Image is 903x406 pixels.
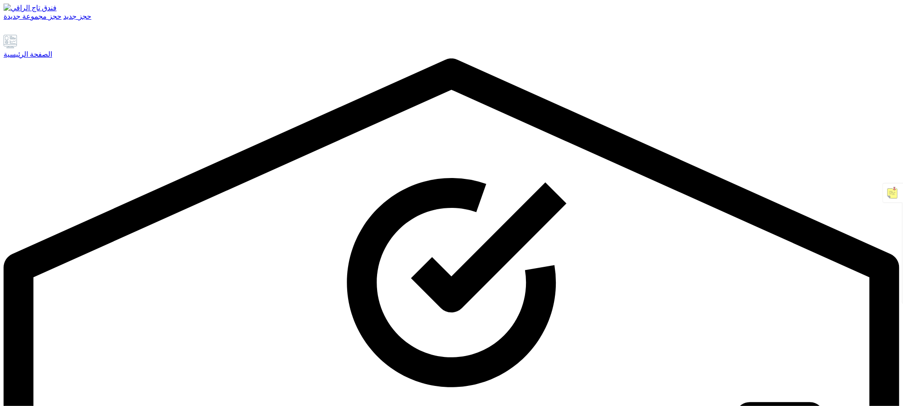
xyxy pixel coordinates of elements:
[63,12,91,20] a: حجز جديد
[30,27,41,34] a: تعليقات الموظفين
[17,27,29,34] a: إعدادات
[4,4,899,12] a: فندق تاج الراقي
[4,27,15,34] a: يدعم
[4,12,62,20] a: حجز مجموعة جديدة
[4,4,57,12] img: فندق تاج الراقي
[4,50,52,58] font: الصفحة الرئيسية
[4,35,899,58] a: الصفحة الرئيسية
